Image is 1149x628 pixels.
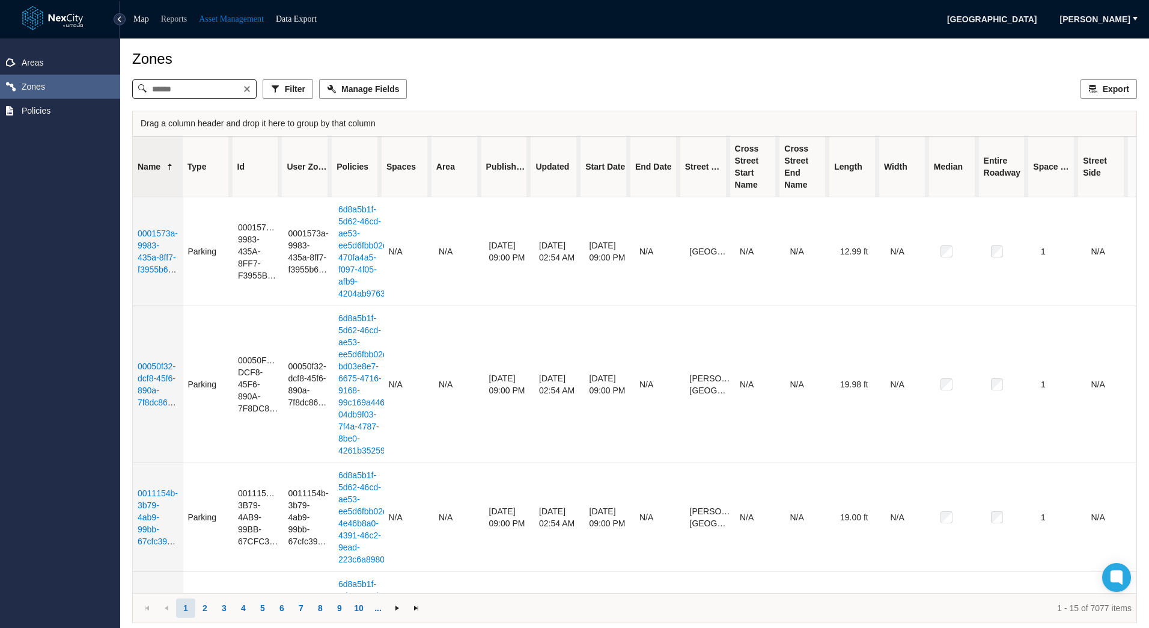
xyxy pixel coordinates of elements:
[585,306,635,463] td: [DATE] 09:00 PM
[195,599,215,618] button: Page 2
[635,197,685,306] td: N/A
[434,306,484,463] td: N/A
[133,593,1136,623] div: Page 1 of 472
[835,197,886,306] td: 12.99 ft
[22,81,45,93] span: Zones
[534,306,585,463] td: [DATE] 02:54 AM
[233,306,284,463] td: 00050F32-DCF8-45F6-890A-7F8DC8605D93
[486,161,526,173] span: Published
[384,463,434,572] td: N/A
[388,599,407,618] button: Go to the next page
[1087,463,1137,572] td: N/A
[311,599,330,618] button: Page 8
[218,602,230,614] span: 3
[934,161,963,173] span: Median
[735,306,785,463] td: N/A
[237,161,245,173] span: Id
[835,306,886,463] td: 19.98 ft
[183,463,234,572] td: Parking
[138,362,191,407] a: 00050f32-dcf8-45f6-890a-7f8dc8605d93
[338,312,392,360] a: 6d8a5b1f-5d62-46cd-ae53-ee5d6fbb02d5
[338,408,394,457] a: 04db9f03-7f4a-4787-8be0-4261b352590c
[253,599,272,618] button: Page 5
[199,602,211,614] span: 2
[368,599,388,618] button: ...
[1033,161,1073,173] span: Space Count
[287,161,327,173] span: User Zone Id
[338,360,394,408] a: bd03e8e7-6675-4716-9168-99c169a44630
[141,111,1129,136] div: Drag a column header and drop it here to group by that column
[133,111,1136,137] div: Group panel
[984,155,1024,179] span: Entire Roadway
[285,83,305,95] span: Filter
[295,602,307,614] span: 7
[1087,306,1137,463] td: N/A
[263,79,313,99] button: Filter
[233,463,284,572] td: 0011154B-3B79-4AB9-99BB-67CFC3992F5D
[1036,306,1087,463] td: 1
[484,197,535,306] td: [DATE] 09:00 PM
[314,602,326,614] span: 8
[384,197,434,306] td: N/A
[199,14,264,23] a: Asset Management
[183,306,234,463] td: Parking
[585,463,635,572] td: [DATE] 09:00 PM
[276,14,317,23] a: Data Export
[133,14,149,23] a: Map
[276,602,288,614] span: 6
[161,14,187,23] a: Reports
[349,599,368,618] button: Page 10
[341,83,399,95] span: Manage Fields
[133,137,1136,593] div: Table
[884,161,907,173] span: Width
[215,599,234,618] button: Page 3
[1036,463,1087,572] td: 1
[180,602,192,614] span: 1
[585,197,635,306] td: [DATE] 09:00 PM
[735,463,785,572] td: N/A
[484,463,535,572] td: [DATE] 09:00 PM
[785,463,836,572] td: N/A
[434,197,484,306] td: N/A
[436,161,455,173] span: Area
[176,599,195,618] button: Page 1
[138,161,160,173] span: Name
[534,463,585,572] td: [DATE] 02:54 AM
[784,143,824,191] span: Cross Street End Name
[372,602,384,614] span: ...
[1036,197,1087,306] td: 1
[22,105,50,117] span: Policies
[319,79,407,99] button: Manage Fields
[1052,10,1138,29] button: [PERSON_NAME]
[237,602,249,614] span: 4
[735,143,775,191] span: Cross Street Start Name
[785,197,836,306] td: N/A
[535,161,569,173] span: Updated
[939,10,1045,29] span: [GEOGRAPHIC_DATA]
[338,578,392,626] a: 6d8a5b1f-5d62-46cd-ae53-ee5d6fbb02d5
[384,306,434,463] td: N/A
[785,306,836,463] td: N/A
[337,161,368,173] span: Policies
[338,469,392,517] a: 6d8a5b1f-5d62-46cd-ae53-ee5d6fbb02d5
[338,517,394,565] a: 4e46b8a0-4391-46c2-9ead-223c6a8980d8
[334,602,346,614] span: 9
[386,161,416,173] span: Spaces
[834,161,862,173] span: Length
[132,51,1137,67] div: Zones
[434,463,484,572] td: N/A
[284,197,334,306] td: 0001573a-9983-435a-8ff7-f3955b626629
[1103,83,1129,95] span: Export
[284,463,334,572] td: 0011154b-3b79-4ab9-99bb-67cfc3992f5d
[1060,13,1130,25] span: [PERSON_NAME]
[272,599,291,618] button: Page 6
[886,197,936,306] td: N/A
[685,463,736,572] td: [PERSON_NAME][GEOGRAPHIC_DATA]
[685,306,736,463] td: [PERSON_NAME][GEOGRAPHIC_DATA]
[635,306,685,463] td: N/A
[183,197,234,306] td: Parking
[685,197,736,306] td: [GEOGRAPHIC_DATA]
[284,306,334,463] td: 00050f32-dcf8-45f6-890a-7f8dc8605d93
[257,602,269,614] span: 5
[138,229,192,274] a: 0001573a-9983-435a-8ff7-f3955b626629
